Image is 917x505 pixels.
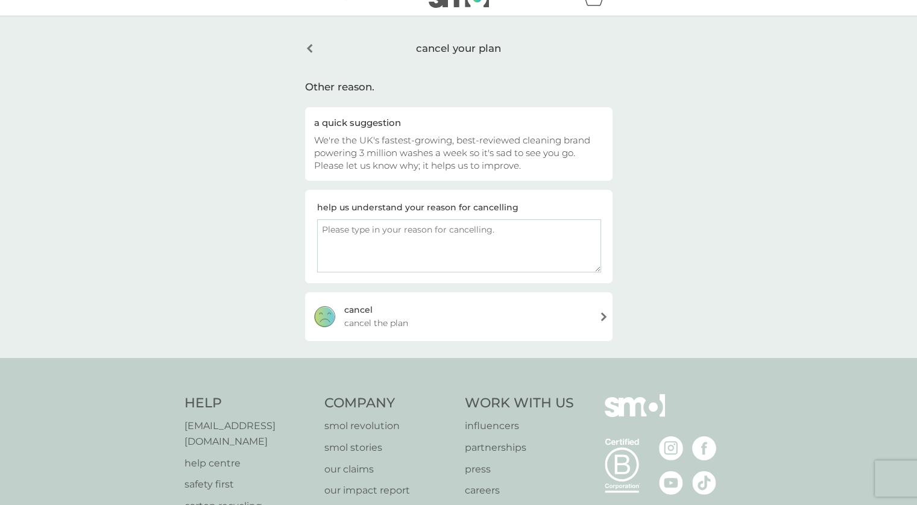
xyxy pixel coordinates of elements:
[692,471,716,495] img: visit the smol Tiktok page
[324,462,453,477] a: our claims
[317,201,518,214] div: help us understand your reason for cancelling
[314,134,590,171] span: We're the UK's fastest-growing, best-reviewed cleaning brand powering 3 million washes a week so ...
[324,483,453,498] a: our impact report
[324,418,453,434] a: smol revolution
[344,303,373,316] div: cancel
[465,394,574,413] h4: Work With Us
[305,33,613,64] div: cancel your plan
[605,394,665,435] img: smol
[184,394,313,413] h4: Help
[184,418,313,449] a: [EMAIL_ADDRESS][DOMAIN_NAME]
[324,394,453,413] h4: Company
[465,483,574,498] a: careers
[324,440,453,456] a: smol stories
[184,477,313,492] a: safety first
[314,116,603,129] div: a quick suggestion
[692,436,716,460] img: visit the smol Facebook page
[305,79,613,95] div: Other reason.
[465,462,574,477] a: press
[465,418,574,434] a: influencers
[659,436,683,460] img: visit the smol Instagram page
[465,440,574,456] a: partnerships
[184,456,313,471] a: help centre
[659,471,683,495] img: visit the smol Youtube page
[344,316,408,330] span: cancel the plan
